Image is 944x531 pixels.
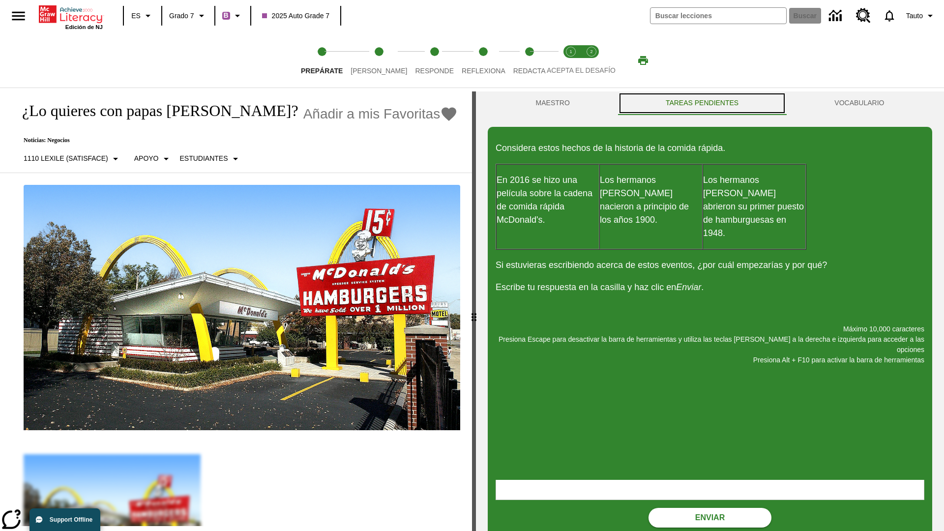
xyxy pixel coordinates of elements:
p: Los hermanos [PERSON_NAME] nacieron a principio de los años 1900. [600,174,702,227]
button: Grado: Grado 7, Elige un grado [165,7,211,25]
button: Maestro [488,91,618,115]
div: Pulsa la tecla de intro o la barra espaciadora y luego presiona las flechas de derecha e izquierd... [472,91,476,531]
span: ACEPTA EL DESAFÍO [547,66,616,74]
p: 1110 Lexile (Satisface) [24,153,108,164]
div: Portada [39,3,103,30]
h1: ¿Lo quieres con papas [PERSON_NAME]? [12,102,298,120]
button: Seleccione Lexile, 1110 Lexile (Satisface) [20,150,125,168]
button: Tipo de apoyo, Apoyo [130,150,176,168]
button: Imprimir [627,52,659,69]
a: Centro de información [823,2,850,29]
button: Prepárate step 1 of 5 [293,33,351,88]
button: Acepta el desafío contesta step 2 of 2 [577,33,606,88]
span: Grado 7 [169,11,194,21]
p: Estudiantes [180,153,228,164]
div: activity [476,91,944,531]
span: [PERSON_NAME] [351,67,407,75]
p: Si estuvieras escribiendo acerca de estos eventos, ¿por cuál empezarías y por qué? [496,259,924,272]
em: Enviar [676,282,701,292]
button: Responde step 3 of 5 [407,33,462,88]
button: Lee step 2 of 5 [343,33,415,88]
div: Instructional Panel Tabs [488,91,932,115]
a: Notificaciones [877,3,902,29]
button: Abrir el menú lateral [4,1,33,30]
span: Edición de NJ [65,24,103,30]
button: Enviar [649,508,771,528]
span: 2025 Auto Grade 7 [262,11,330,21]
button: TAREAS PENDIENTES [618,91,786,115]
button: VOCABULARIO [787,91,932,115]
button: Support Offline [29,508,100,531]
p: Presiona Escape para desactivar la barra de herramientas y utiliza las teclas [PERSON_NAME] a la ... [496,334,924,355]
span: Prepárate [301,67,343,75]
span: B [224,9,229,22]
button: Reflexiona step 4 of 5 [454,33,513,88]
span: Reflexiona [462,67,505,75]
p: Los hermanos [PERSON_NAME] abrieron su primer puesto de hamburguesas en 1948. [703,174,805,240]
img: Uno de los primeros locales de McDonald's, con el icónico letrero rojo y los arcos amarillos. [24,185,460,431]
button: Añadir a mis Favoritas - ¿Lo quieres con papas fritas? [303,105,458,122]
p: Apoyo [134,153,159,164]
button: Seleccionar estudiante [176,150,245,168]
text: 2 [590,49,592,54]
span: Redacta [513,67,546,75]
p: Máximo 10,000 caracteres [496,324,924,334]
span: Support Offline [50,516,92,523]
p: Considera estos hechos de la historia de la comida rápida. [496,142,924,155]
a: Centro de recursos, Se abrirá en una pestaña nueva. [850,2,877,29]
button: Lenguaje: ES, Selecciona un idioma [127,7,158,25]
button: Boost El color de la clase es morado/púrpura. Cambiar el color de la clase. [218,7,247,25]
p: En 2016 se hizo una película sobre la cadena de comida rápida McDonald's. [497,174,599,227]
span: Responde [415,67,454,75]
body: Máximo 10,000 caracteres Presiona Escape para desactivar la barra de herramientas y utiliza las t... [4,8,144,17]
span: Añadir a mis Favoritas [303,106,441,122]
span: Tauto [906,11,923,21]
text: 1 [569,49,572,54]
input: Buscar campo [650,8,786,24]
span: ES [131,11,141,21]
button: Redacta step 5 of 5 [505,33,554,88]
p: Escribe tu respuesta en la casilla y haz clic en . [496,281,924,294]
button: Acepta el desafío lee step 1 of 2 [557,33,585,88]
p: Noticias: Negocios [12,137,458,144]
p: Presiona Alt + F10 para activar la barra de herramientas [496,355,924,365]
button: Perfil/Configuración [902,7,940,25]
